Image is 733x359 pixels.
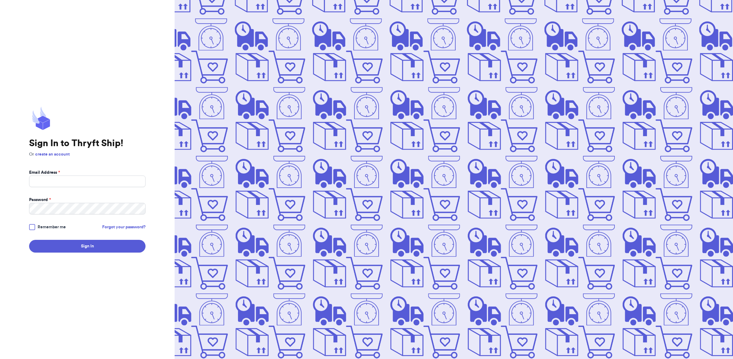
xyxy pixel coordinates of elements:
span: Remember me [38,224,66,230]
a: Forgot your password? [102,224,146,230]
button: Sign In [29,240,146,253]
p: Or [29,151,146,157]
label: Email Address [29,169,60,176]
a: create an account [35,152,70,156]
label: Password [29,197,51,203]
h1: Sign In to Thryft Ship! [29,138,146,149]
